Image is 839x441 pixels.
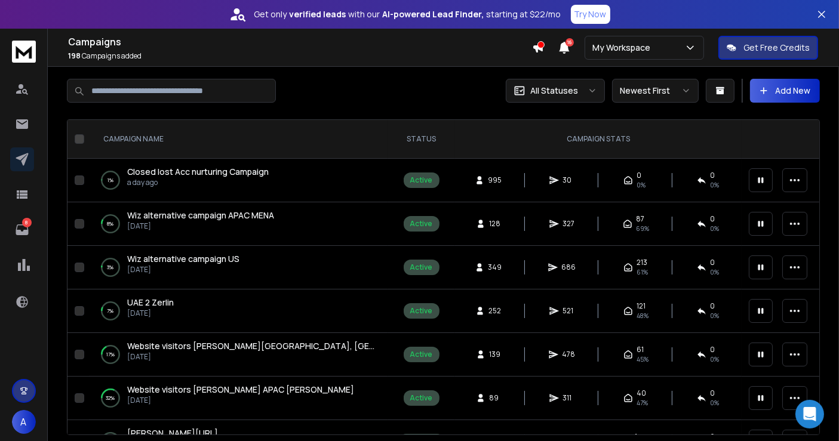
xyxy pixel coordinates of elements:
[127,396,354,405] p: [DATE]
[12,410,36,434] button: A
[68,51,532,61] p: Campaigns added
[410,350,433,359] div: Active
[710,214,715,224] span: 0
[750,79,820,103] button: Add New
[89,246,388,289] td: 3%Wiz alternative campaign US[DATE]
[636,224,649,233] span: 69 %
[127,340,536,351] span: Website visitors [PERSON_NAME][GEOGRAPHIC_DATA], [GEOGRAPHIC_DATA], [GEOGRAPHIC_DATA]
[107,261,114,273] p: 3 %
[290,8,346,20] strong: verified leads
[89,120,388,159] th: CAMPAIGN NAME
[710,258,715,267] span: 0
[127,427,218,439] a: [PERSON_NAME][URL]
[89,202,388,246] td: 8%Wiz alternative campaign APAC MENA[DATE]
[561,263,576,272] span: 686
[489,350,501,359] span: 139
[637,354,649,364] span: 45 %
[410,306,433,316] div: Active
[710,267,719,277] span: 0 %
[410,219,433,229] div: Active
[637,345,644,354] span: 61
[710,180,719,190] span: 0 %
[89,159,388,202] td: 1%Closed lost Acc nurturing Campaigna day ago
[127,297,174,309] a: UAE 2 Zerlin
[566,38,574,47] span: 16
[637,311,649,320] span: 48 %
[127,209,274,221] a: Wiz alternative campaign APAC MENA
[410,263,433,272] div: Active
[488,306,501,316] span: 252
[563,175,574,185] span: 30
[68,51,81,61] span: 198
[89,289,388,333] td: 7%UAE 2 Zerlin[DATE]
[637,180,646,190] span: 0%
[127,352,376,362] p: [DATE]
[127,340,376,352] a: Website visitors [PERSON_NAME][GEOGRAPHIC_DATA], [GEOGRAPHIC_DATA], [GEOGRAPHIC_DATA]
[89,377,388,420] td: 32%Website visitors [PERSON_NAME] APAC [PERSON_NAME][DATE]
[488,263,502,272] span: 349
[710,388,715,398] span: 0
[743,42,810,54] p: Get Free Credits
[127,384,354,396] a: Website visitors [PERSON_NAME] APAC [PERSON_NAME]
[254,8,561,20] p: Get only with our starting at $22/mo
[388,120,455,159] th: STATUS
[571,5,610,24] button: Try Now
[637,258,647,267] span: 213
[563,219,574,229] span: 327
[637,171,641,180] span: 0
[410,175,433,185] div: Active
[127,309,174,318] p: [DATE]
[410,393,433,403] div: Active
[718,36,818,60] button: Get Free Credits
[127,166,269,177] span: Closed lost Acc nurturing Campaign
[127,253,239,265] a: Wiz alternative campaign US
[562,350,575,359] span: 478
[383,8,484,20] strong: AI-powered Lead Finder,
[107,174,113,186] p: 1 %
[127,178,269,187] p: a day ago
[106,392,115,404] p: 32 %
[592,42,655,54] p: My Workspace
[636,214,644,224] span: 87
[10,218,34,242] a: 8
[127,166,269,178] a: Closed lost Acc nurturing Campaign
[127,384,354,395] span: Website visitors [PERSON_NAME] APAC [PERSON_NAME]
[489,219,501,229] span: 128
[127,209,274,221] span: Wiz alternative campaign APAC MENA
[710,345,715,354] span: 0
[710,354,719,364] span: 0 %
[22,218,32,227] p: 8
[637,398,648,408] span: 47 %
[710,224,719,233] span: 0 %
[489,393,501,403] span: 89
[637,301,646,311] span: 121
[89,333,388,377] td: 17%Website visitors [PERSON_NAME][GEOGRAPHIC_DATA], [GEOGRAPHIC_DATA], [GEOGRAPHIC_DATA][DATE]
[530,85,578,97] p: All Statuses
[106,349,115,360] p: 17 %
[127,221,274,231] p: [DATE]
[455,120,742,159] th: CAMPAIGN STATS
[107,218,114,230] p: 8 %
[107,305,114,317] p: 7 %
[127,297,174,308] span: UAE 2 Zerlin
[637,267,648,277] span: 61 %
[710,398,719,408] span: 0 %
[637,388,646,398] span: 40
[612,79,699,103] button: Newest First
[795,400,824,428] div: Open Intercom Messenger
[574,8,607,20] p: Try Now
[12,41,36,63] img: logo
[68,35,532,49] h1: Campaigns
[710,171,715,180] span: 0
[127,265,239,275] p: [DATE]
[710,301,715,311] span: 0
[488,175,502,185] span: 995
[563,393,574,403] span: 311
[710,311,719,320] span: 0 %
[563,306,574,316] span: 521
